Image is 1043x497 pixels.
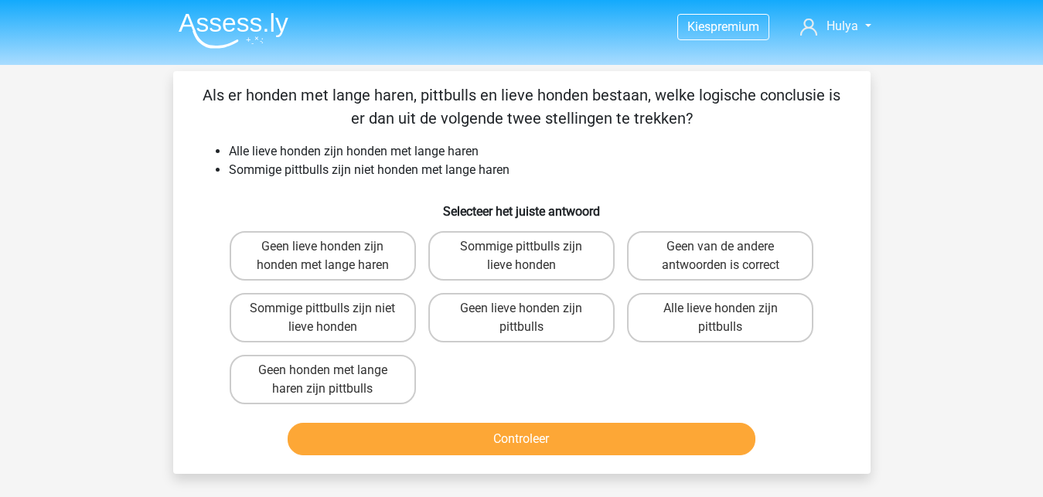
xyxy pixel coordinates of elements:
button: Controleer [288,423,755,455]
p: Als er honden met lange haren, pittbulls en lieve honden bestaan, welke logische conclusie is er ... [198,83,846,130]
label: Geen lieve honden zijn honden met lange haren [230,231,416,281]
li: Alle lieve honden zijn honden met lange haren [229,142,846,161]
label: Geen van de andere antwoorden is correct [627,231,813,281]
label: Geen lieve honden zijn pittbulls [428,293,615,342]
h6: Selecteer het juiste antwoord [198,192,846,219]
li: Sommige pittbulls zijn niet honden met lange haren [229,161,846,179]
label: Sommige pittbulls zijn lieve honden [428,231,615,281]
span: premium [711,19,759,34]
img: Assessly [179,12,288,49]
a: Hulya [794,17,877,36]
a: Kiespremium [678,16,769,37]
span: Hulya [827,19,858,33]
label: Sommige pittbulls zijn niet lieve honden [230,293,416,342]
span: Kies [687,19,711,34]
label: Geen honden met lange haren zijn pittbulls [230,355,416,404]
label: Alle lieve honden zijn pittbulls [627,293,813,342]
